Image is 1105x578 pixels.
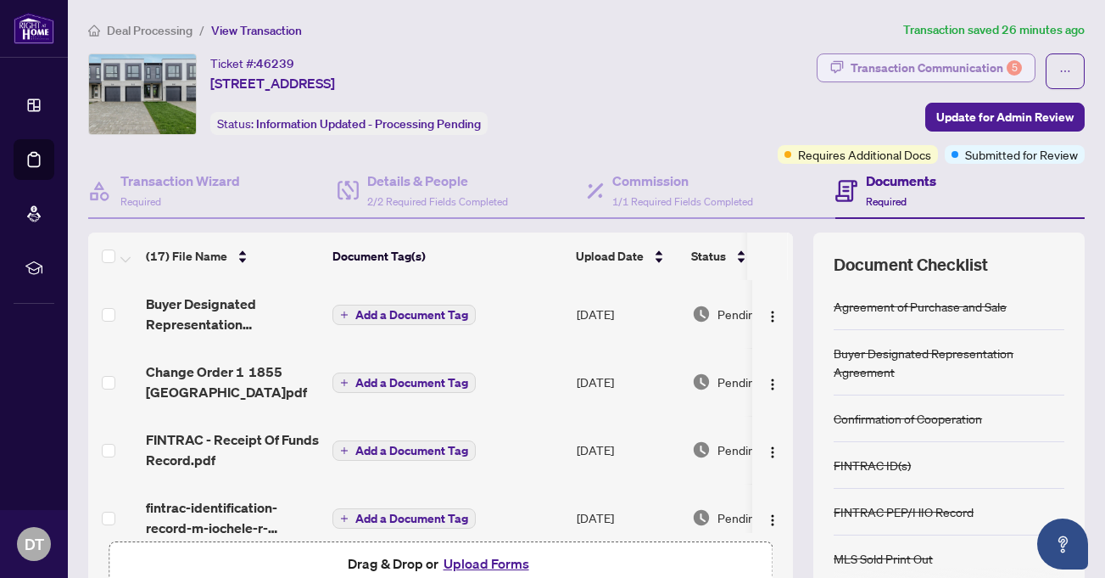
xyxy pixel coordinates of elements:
[903,20,1085,40] article: Transaction saved 26 minutes ago
[834,409,982,428] div: Confirmation of Cooperation
[692,373,711,391] img: Document Status
[348,553,534,575] span: Drag & Drop or
[834,344,1064,381] div: Buyer Designated Representation Agreement
[340,311,349,319] span: plus
[570,280,685,348] td: [DATE]
[355,309,468,321] span: Add a Document Tag
[759,436,786,463] button: Logo
[692,441,711,459] img: Document Status
[817,53,1035,82] button: Transaction Communication5
[570,348,685,416] td: [DATE]
[834,502,974,521] div: FINTRAC PEP/HIO Record
[332,305,476,325] button: Add a Document Tag
[14,13,54,44] img: logo
[210,73,335,93] span: [STREET_ADDRESS]
[210,53,294,73] div: Ticket #:
[684,233,829,280] th: Status
[570,416,685,484] td: [DATE]
[925,103,1085,132] button: Update for Admin Review
[834,297,1007,316] div: Agreement of Purchase and Sale
[798,145,931,164] span: Requires Additional Docs
[120,195,161,208] span: Required
[326,233,569,280] th: Document Tag(s)
[367,171,508,191] h4: Details & People
[1037,519,1088,570] button: Open asap
[146,247,227,266] span: (17) File Name
[107,23,193,38] span: Deal Processing
[936,104,1074,131] span: Update for Admin Review
[199,20,204,40] li: /
[146,362,319,402] span: Change Order 1 1855 [GEOGRAPHIC_DATA]pdf
[1007,60,1022,76] div: 5
[340,514,349,523] span: plus
[717,373,802,391] span: Pending Review
[146,429,319,470] span: FINTRAC - Receipt Of Funds Record.pdf
[866,171,936,191] h4: Documents
[866,195,907,208] span: Required
[766,310,779,323] img: Logo
[367,195,508,208] span: 2/2 Required Fields Completed
[692,305,711,323] img: Document Status
[570,484,685,552] td: [DATE]
[766,513,779,527] img: Logo
[612,195,753,208] span: 1/1 Required Fields Completed
[612,171,753,191] h4: Commission
[766,378,779,391] img: Logo
[834,253,988,277] span: Document Checklist
[692,508,711,527] img: Document Status
[88,25,100,36] span: home
[717,441,802,459] span: Pending Review
[438,553,534,575] button: Upload Forms
[759,300,786,328] button: Logo
[332,440,476,462] button: Add a Document Tag
[146,497,319,538] span: fintrac-identification-record-m-jochele-r-[PERSON_NAME]-20250729-095610 1.pdf
[120,171,240,191] h4: Transaction Wizard
[576,247,644,266] span: Upload Date
[332,373,476,393] button: Add a Document Tag
[139,233,326,280] th: (17) File Name
[834,549,933,568] div: MLS Sold Print Out
[355,513,468,525] span: Add a Document Tag
[717,508,802,527] span: Pending Review
[691,247,726,266] span: Status
[256,116,481,132] span: Information Updated - Processing Pending
[355,377,468,389] span: Add a Document Tag
[851,54,1022,81] div: Transaction Communication
[332,441,476,461] button: Add a Document Tag
[340,379,349,387] span: plus
[834,456,911,474] div: FINTRAC ID(s)
[332,508,476,530] button: Add a Document Tag
[717,305,802,323] span: Pending Review
[146,294,319,334] span: Buyer Designated Representation Agreement_2.pdf
[25,532,44,556] span: DT
[340,446,349,455] span: plus
[766,446,779,459] img: Logo
[569,233,684,280] th: Upload Date
[211,23,302,38] span: View Transaction
[332,304,476,326] button: Add a Document Tag
[355,445,468,457] span: Add a Document Tag
[332,508,476,529] button: Add a Document Tag
[332,372,476,394] button: Add a Document Tag
[759,504,786,531] button: Logo
[256,56,294,71] span: 46239
[89,54,196,134] img: IMG-X12276164_1.jpg
[1059,65,1071,77] span: ellipsis
[210,112,488,135] div: Status:
[965,145,1078,164] span: Submitted for Review
[759,368,786,396] button: Logo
